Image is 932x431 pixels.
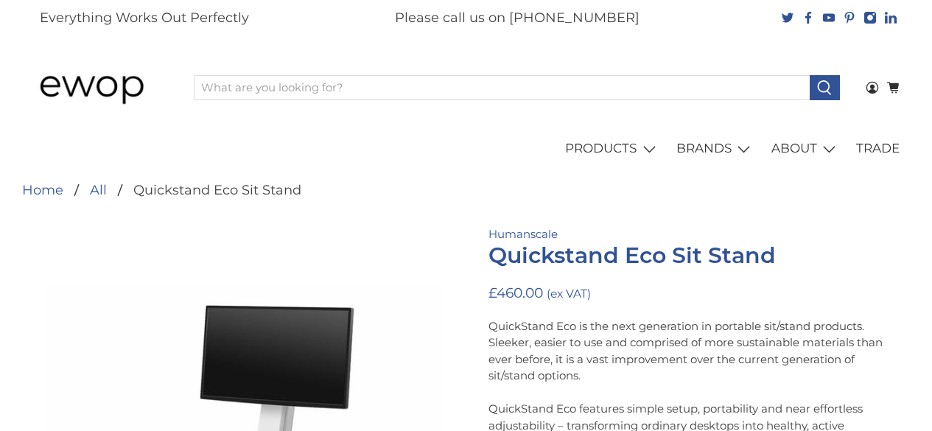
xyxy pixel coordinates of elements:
a: BRANDS [668,128,763,169]
a: PRODUCTS [557,128,668,169]
span: £460.00 [488,284,543,301]
input: What are you looking for? [195,75,810,100]
p: Everything Works Out Perfectly [40,8,249,28]
a: All [90,183,107,197]
a: ABOUT [763,128,848,169]
nav: breadcrumbs [22,183,301,197]
nav: main navigation [24,128,908,169]
a: TRADE [848,128,908,169]
p: Please call us on [PHONE_NUMBER] [395,8,640,28]
h1: Quickstand Eco Sit Stand [488,243,886,268]
a: Home [22,183,63,197]
a: Humanscale [488,227,558,241]
li: Quickstand Eco Sit Stand [107,183,301,197]
small: (ex VAT) [547,287,591,301]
